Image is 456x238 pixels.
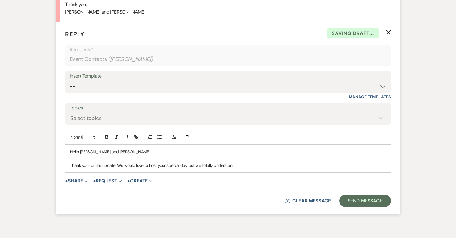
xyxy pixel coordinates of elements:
[93,179,96,183] span: +
[65,30,84,38] span: Reply
[65,8,391,16] p: [PERSON_NAME] and [PERSON_NAME]
[65,179,68,183] span: +
[70,72,386,81] div: Insert Template
[127,179,152,183] button: Create
[349,94,391,100] a: Manage Templates
[127,179,130,183] span: +
[327,28,379,39] span: Saving draft...
[70,114,102,122] div: Select topics
[108,55,153,63] span: ( [PERSON_NAME] )
[70,148,386,155] p: Hello [PERSON_NAME] and [PERSON_NAME]-
[93,179,122,183] button: Request
[70,53,386,65] div: Event Contacts
[70,46,386,54] p: Recipients*
[285,198,331,203] button: Clear message
[70,162,386,169] p: Thank you for the update. We would love to host your special day but we totally understan
[65,1,391,8] p: Thank you,
[65,179,88,183] button: Share
[70,104,386,113] label: Topics
[339,195,391,207] button: Send Message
